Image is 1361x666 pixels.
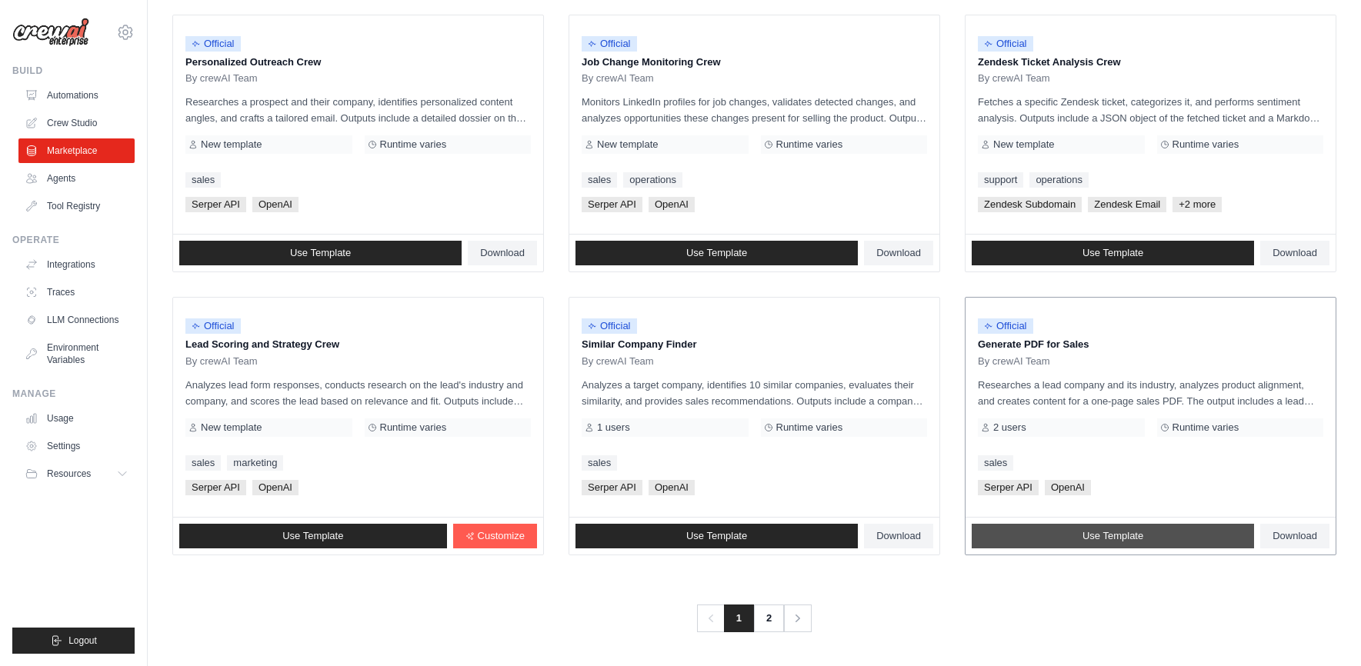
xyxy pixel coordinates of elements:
span: By crewAI Team [185,72,258,85]
span: Serper API [582,197,642,212]
a: Traces [18,280,135,305]
span: By crewAI Team [978,355,1050,368]
a: operations [1029,172,1089,188]
span: Download [876,247,921,259]
a: Settings [18,434,135,458]
span: New template [201,138,262,151]
a: Integrations [18,252,135,277]
span: Use Template [1082,530,1143,542]
p: Monitors LinkedIn profiles for job changes, validates detected changes, and analyzes opportunitie... [582,94,927,126]
nav: Pagination [697,604,812,632]
span: Zendesk Subdomain [978,197,1082,212]
span: Logout [68,634,97,647]
span: OpenAI [1045,480,1091,495]
a: Use Template [575,524,858,548]
span: Serper API [185,197,246,212]
a: Usage [18,406,135,431]
a: Customize [453,524,537,548]
span: Resources [47,468,91,480]
span: Runtime varies [380,138,447,151]
a: Download [864,524,933,548]
a: Download [864,241,933,265]
span: OpenAI [649,197,695,212]
div: Manage [12,388,135,400]
div: Build [12,65,135,77]
a: support [978,172,1023,188]
span: Download [1273,530,1317,542]
a: Tool Registry [18,194,135,218]
p: Analyzes lead form responses, conducts research on the lead's industry and company, and scores th... [185,377,531,409]
span: 2 users [993,421,1026,434]
span: Runtime varies [1173,421,1239,434]
span: Use Template [282,530,343,542]
span: +2 more [1173,197,1222,212]
span: Official [978,36,1033,52]
a: Automations [18,83,135,108]
img: Logo [12,18,89,47]
p: Job Change Monitoring Crew [582,55,927,70]
span: Runtime varies [380,421,447,434]
p: Fetches a specific Zendesk ticket, categorizes it, and performs sentiment analysis. Outputs inclu... [978,94,1323,126]
p: Researches a prospect and their company, identifies personalized content angles, and crafts a tai... [185,94,531,126]
a: 2 [753,604,784,632]
p: Personalized Outreach Crew [185,55,531,70]
a: Use Template [972,524,1254,548]
span: By crewAI Team [582,355,654,368]
span: Runtime varies [776,138,843,151]
span: OpenAI [252,197,299,212]
a: Use Template [972,241,1254,265]
a: sales [185,172,221,188]
span: Use Template [686,247,747,259]
a: Crew Studio [18,111,135,135]
span: OpenAI [649,480,695,495]
span: Download [1273,247,1317,259]
span: Official [185,318,241,334]
span: Serper API [978,480,1039,495]
a: sales [582,455,617,471]
a: sales [582,172,617,188]
span: By crewAI Team [978,72,1050,85]
p: Analyzes a target company, identifies 10 similar companies, evaluates their similarity, and provi... [582,377,927,409]
span: Use Template [1082,247,1143,259]
a: Download [468,241,537,265]
span: Runtime varies [1173,138,1239,151]
a: Download [1260,524,1329,548]
span: 1 users [597,421,630,434]
span: New template [597,138,658,151]
a: Use Template [179,241,462,265]
span: Customize [478,530,525,542]
p: Lead Scoring and Strategy Crew [185,337,531,352]
span: Zendesk Email [1088,197,1166,212]
span: Serper API [185,480,246,495]
span: Serper API [582,480,642,495]
p: Zendesk Ticket Analysis Crew [978,55,1323,70]
span: Official [978,318,1033,334]
span: By crewAI Team [582,72,654,85]
a: Use Template [575,241,858,265]
a: Environment Variables [18,335,135,372]
span: New template [993,138,1054,151]
a: Download [1260,241,1329,265]
span: Runtime varies [776,421,843,434]
span: Use Template [290,247,351,259]
a: operations [623,172,682,188]
a: Marketplace [18,138,135,163]
span: Official [185,36,241,52]
a: marketing [227,455,283,471]
p: Similar Company Finder [582,337,927,352]
span: Use Template [686,530,747,542]
button: Logout [12,628,135,654]
span: Official [582,36,637,52]
p: Researches a lead company and its industry, analyzes product alignment, and creates content for a... [978,377,1323,409]
span: Official [582,318,637,334]
a: sales [185,455,221,471]
a: Agents [18,166,135,191]
div: Operate [12,234,135,246]
span: By crewAI Team [185,355,258,368]
button: Resources [18,461,135,486]
a: sales [978,455,1013,471]
span: Download [876,530,921,542]
span: 1 [724,604,754,632]
a: Use Template [179,524,447,548]
span: OpenAI [252,480,299,495]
